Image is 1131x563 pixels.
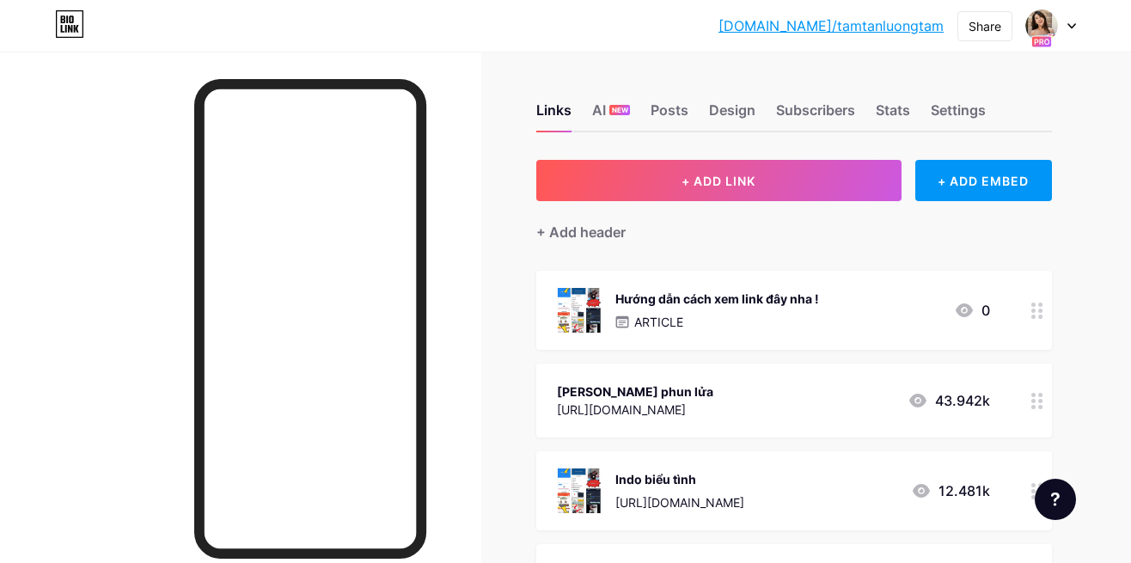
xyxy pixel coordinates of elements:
div: + ADD EMBED [915,160,1052,201]
div: Hướng dẫn cách xem link đây nha ! [615,290,819,308]
div: Indo biểu tình [615,470,744,488]
div: [URL][DOMAIN_NAME] [615,493,744,511]
div: Posts [651,100,688,131]
img: Mi Trần [1025,9,1058,42]
div: Share [969,17,1001,35]
div: Stats [876,100,910,131]
div: 12.481k [911,480,990,501]
div: AI [592,100,630,131]
img: Hướng dẫn cách xem link đây nha ! [557,288,602,333]
p: ARTICLE [634,313,683,331]
div: [PERSON_NAME] phun lửa [557,382,713,401]
img: Indo biểu tình [557,468,602,513]
button: + ADD LINK [536,160,902,201]
div: Design [709,100,755,131]
div: Subscribers [776,100,855,131]
div: + Add header [536,222,626,242]
a: [DOMAIN_NAME]/tamtanluongtam [718,15,944,36]
div: Links [536,100,572,131]
div: 43.942k [908,390,990,411]
span: NEW [612,105,628,115]
div: Settings [931,100,986,131]
div: 0 [954,300,990,321]
div: [URL][DOMAIN_NAME] [557,401,713,419]
span: + ADD LINK [682,174,755,188]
